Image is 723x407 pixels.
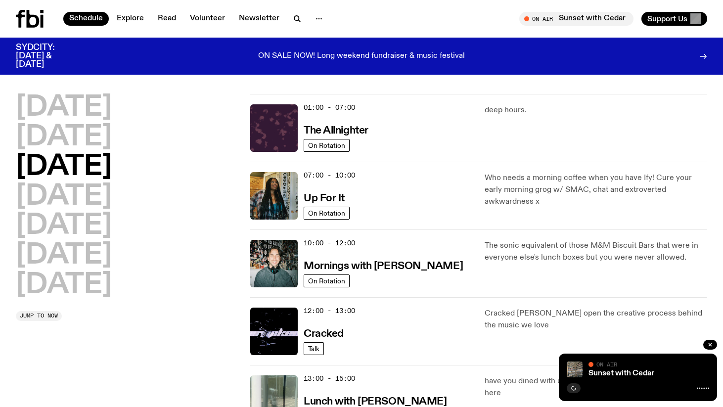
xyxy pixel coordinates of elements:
[304,207,350,220] a: On Rotation
[250,240,298,287] img: Radio presenter Ben Hansen sits in front of a wall of photos and an fbi radio sign. Film photo. B...
[647,14,687,23] span: Support Us
[485,240,707,264] p: The sonic equivalent of those M&M Biscuit Bars that were in everyone else's lunch boxes but you w...
[304,259,463,271] a: Mornings with [PERSON_NAME]
[16,183,112,211] button: [DATE]
[304,274,350,287] a: On Rotation
[304,329,344,339] h3: Cracked
[485,375,707,399] p: have you dined with us before? we do things a little differently here
[588,369,654,377] a: Sunset with Cedar
[250,172,298,220] img: Ify - a Brown Skin girl with black braided twists, looking up to the side with her tongue stickin...
[16,242,112,270] button: [DATE]
[485,104,707,116] p: deep hours.
[485,172,707,208] p: Who needs a morning coffee when you have Ify! Cure your early morning grog w/ SMAC, chat and extr...
[304,261,463,271] h3: Mornings with [PERSON_NAME]
[304,342,324,355] a: Talk
[304,171,355,180] span: 07:00 - 10:00
[304,126,368,136] h3: The Allnighter
[596,361,617,367] span: On Air
[233,12,285,26] a: Newsletter
[519,12,633,26] button: On AirSunset with Cedar
[304,238,355,248] span: 10:00 - 12:00
[304,124,368,136] a: The Allnighter
[485,308,707,331] p: Cracked [PERSON_NAME] open the creative process behind the music we love
[641,12,707,26] button: Support Us
[184,12,231,26] a: Volunteer
[111,12,150,26] a: Explore
[16,212,112,240] button: [DATE]
[16,44,79,69] h3: SYDCITY: [DATE] & [DATE]
[16,94,112,122] button: [DATE]
[567,362,583,377] img: A corner shot of the fbi music library
[304,374,355,383] span: 13:00 - 15:00
[308,141,345,149] span: On Rotation
[304,191,345,204] a: Up For It
[16,153,112,181] button: [DATE]
[16,311,62,321] button: Jump to now
[308,345,319,352] span: Talk
[304,395,447,407] a: Lunch with [PERSON_NAME]
[250,308,298,355] img: Logo for Podcast Cracked. Black background, with white writing, with glass smashing graphics
[304,306,355,316] span: 12:00 - 13:00
[304,139,350,152] a: On Rotation
[20,313,58,318] span: Jump to now
[304,103,355,112] span: 01:00 - 07:00
[16,124,112,151] button: [DATE]
[258,52,465,61] p: ON SALE NOW! Long weekend fundraiser & music festival
[304,327,344,339] a: Cracked
[304,397,447,407] h3: Lunch with [PERSON_NAME]
[63,12,109,26] a: Schedule
[152,12,182,26] a: Read
[16,271,112,299] button: [DATE]
[308,209,345,217] span: On Rotation
[304,193,345,204] h3: Up For It
[308,277,345,284] span: On Rotation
